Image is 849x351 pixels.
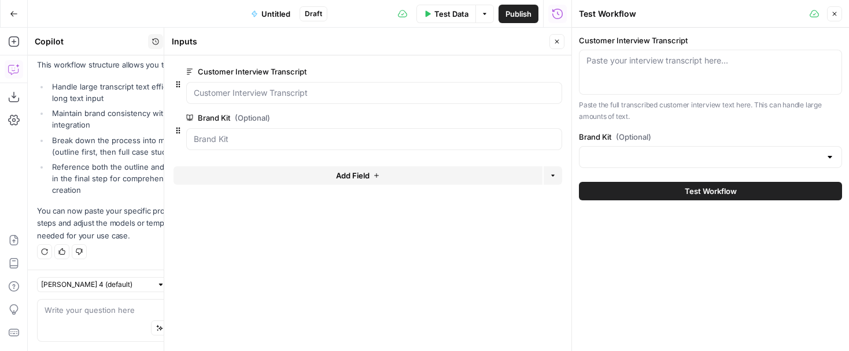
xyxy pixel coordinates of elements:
[305,9,322,19] span: Draft
[172,36,197,47] textarea: Inputs
[235,112,270,124] span: (Optional)
[579,182,842,200] button: Test Workflow
[685,185,737,197] span: Test Workflow
[505,8,531,20] span: Publish
[49,161,235,196] li: Reference both the outline and original transcript in the final step for comprehensive content cr...
[261,8,290,20] span: Untitled
[37,59,235,71] p: This workflow structure allows you to:
[186,112,497,124] label: Brand Kit
[194,87,555,99] input: Customer Interview Transcript
[194,133,555,145] input: Brand Kit
[174,166,542,185] button: Add Field
[616,131,651,143] span: (Optional)
[336,170,370,181] span: Add Field
[37,205,235,241] p: You can now paste your specific prompts into the LLM steps and adjust the models or temperature s...
[41,279,152,290] input: Claude Sonnet 4 (default)
[579,131,842,143] label: Brand Kit
[579,99,842,122] p: Paste the full transcribed customer interview text here. This can handle large amounts of text.
[49,107,235,130] li: Maintain brand consistency with the brand kit integration
[49,81,235,104] li: Handle large transcript text efficiently through the long text input
[244,5,297,23] button: Untitled
[434,8,468,20] span: Test Data
[416,5,475,23] button: Test Data
[151,320,208,335] button: Auto Mode
[579,35,842,46] label: Customer Interview Transcript
[35,36,145,47] div: Copilot
[186,66,497,77] label: Customer Interview Transcript
[49,135,235,158] li: Break down the process into manageable steps (outline first, then full case study)
[499,5,538,23] button: Publish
